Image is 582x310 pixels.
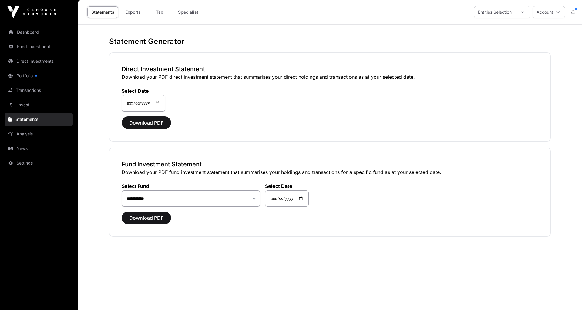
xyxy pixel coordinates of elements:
a: Download PDF [122,122,171,128]
a: Statements [87,6,118,18]
p: Download your PDF direct investment statement that summarises your direct holdings and transactio... [122,73,538,81]
h3: Direct Investment Statement [122,65,538,73]
a: News [5,142,73,155]
button: Account [533,6,565,18]
img: Icehouse Ventures Logo [7,6,56,18]
a: Settings [5,156,73,170]
a: Download PDF [122,218,171,224]
span: Download PDF [129,214,163,222]
iframe: Chat Widget [552,281,582,310]
p: Download your PDF fund investment statement that summarises your holdings and transactions for a ... [122,168,538,176]
div: Entities Selection [474,6,515,18]
a: Invest [5,98,73,112]
label: Select Date [122,88,165,94]
label: Select Date [265,183,309,189]
a: Exports [121,6,145,18]
span: Download PDF [129,119,163,126]
a: Direct Investments [5,55,73,68]
h3: Fund Investment Statement [122,160,538,168]
button: Download PDF [122,212,171,224]
a: Tax [147,6,172,18]
a: Fund Investments [5,40,73,53]
a: Statements [5,113,73,126]
button: Download PDF [122,116,171,129]
h1: Statement Generator [109,37,551,46]
a: Dashboard [5,25,73,39]
a: Portfolio [5,69,73,82]
a: Transactions [5,84,73,97]
a: Analysis [5,127,73,141]
label: Select Fund [122,183,261,189]
a: Specialist [174,6,202,18]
